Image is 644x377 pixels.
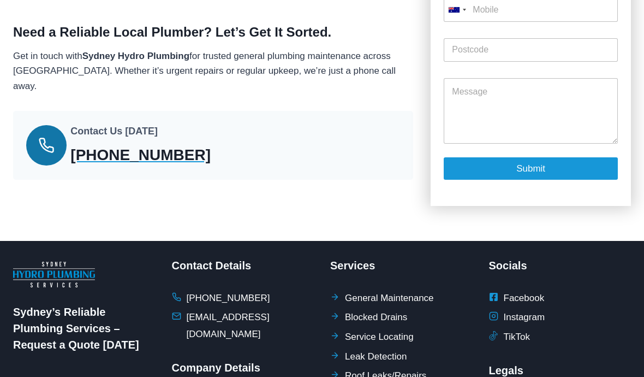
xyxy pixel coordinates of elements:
[330,290,434,307] a: General Maintenance
[345,329,414,346] span: Service Locating
[444,38,618,61] input: Postcode
[187,290,270,307] span: [PHONE_NUMBER]
[444,157,618,180] button: Submit
[172,290,270,307] a: [PHONE_NUMBER]
[504,309,545,326] span: Instagram
[504,290,545,307] span: Facebook
[70,124,264,139] h6: Contact Us [DATE]
[330,309,407,326] a: Blocked Drains
[330,329,414,346] a: Service Locating
[489,257,631,274] h5: Socials
[504,329,530,346] span: TikTok
[82,51,189,61] strong: Sydney Hydro Plumbing
[172,360,314,376] h5: Company Details
[13,304,156,353] h5: Sydney’s Reliable Plumbing Services – Request a Quote [DATE]
[13,25,331,39] strong: Need a Reliable Local Plumber? Let’s Get It Sorted.
[70,144,264,167] a: [PHONE_NUMBER]
[345,290,434,307] span: General Maintenance
[345,349,407,366] span: Leak Detection
[330,349,407,366] a: Leak Detection
[13,49,413,93] p: Get in touch with for trusted general plumbing maintenance across [GEOGRAPHIC_DATA]. Whether it’s...
[187,309,314,343] span: [EMAIL_ADDRESS][DOMAIN_NAME]
[345,309,407,326] span: Blocked Drains
[172,309,314,343] a: [EMAIL_ADDRESS][DOMAIN_NAME]
[330,257,473,274] h5: Services
[172,257,314,274] h5: Contact Details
